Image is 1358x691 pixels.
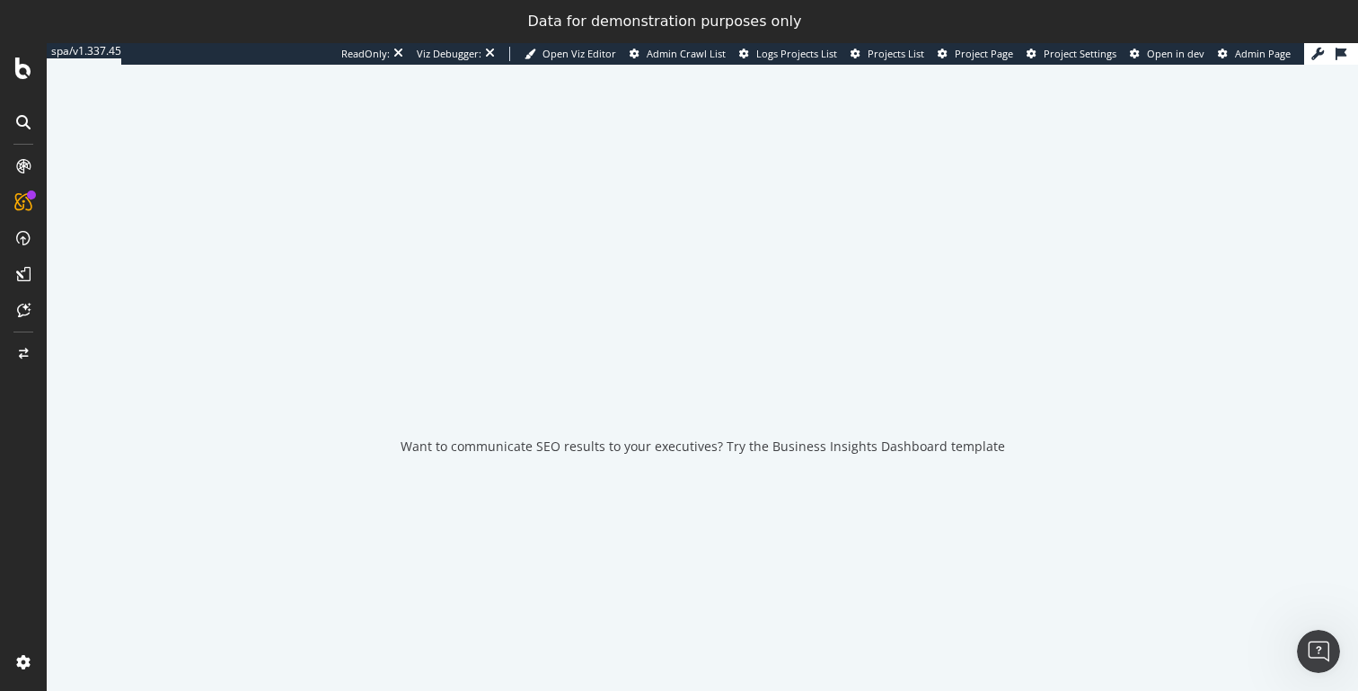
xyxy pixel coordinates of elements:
[638,344,767,409] div: animation
[341,47,390,61] div: ReadOnly:
[739,47,837,61] a: Logs Projects List
[630,47,726,61] a: Admin Crawl List
[1235,47,1291,60] span: Admin Page
[1027,47,1116,61] a: Project Settings
[401,438,1005,456] div: Want to communicate SEO results to your executives? Try the Business Insights Dashboard template
[1044,47,1116,60] span: Project Settings
[528,13,802,31] div: Data for demonstration purposes only
[1218,47,1291,61] a: Admin Page
[851,47,924,61] a: Projects List
[47,43,121,58] div: spa/v1.337.45
[1297,630,1340,673] iframe: Intercom live chat
[417,47,481,61] div: Viz Debugger:
[47,43,121,65] a: spa/v1.337.45
[1130,47,1204,61] a: Open in dev
[525,47,616,61] a: Open Viz Editor
[938,47,1013,61] a: Project Page
[868,47,924,60] span: Projects List
[1147,47,1204,60] span: Open in dev
[647,47,726,60] span: Admin Crawl List
[955,47,1013,60] span: Project Page
[756,47,837,60] span: Logs Projects List
[542,47,616,60] span: Open Viz Editor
